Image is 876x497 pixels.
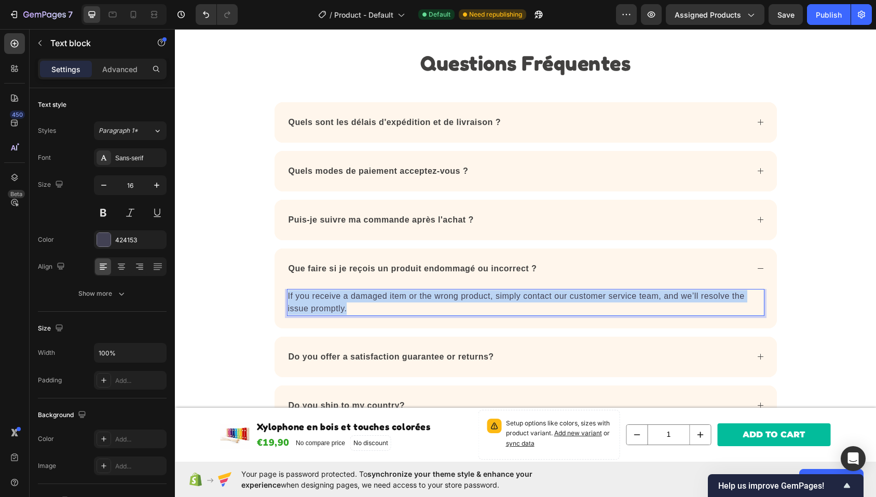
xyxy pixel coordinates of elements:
p: Puis-je suivre ma commande après l'achat ? [114,185,299,197]
span: Product - Default [334,9,393,20]
div: Rich Text Editor. Editing area: main [112,134,295,150]
div: Undo/Redo [196,4,238,25]
button: Show more [38,284,167,303]
button: ADD TO CART [542,394,655,418]
p: Setup options like colors, sizes with product variant. [331,390,436,420]
div: ADD TO CART [568,398,630,413]
span: Default [429,10,450,19]
div: Width [38,348,55,357]
button: increment [515,396,536,416]
p: Quels sont les délais d'expédition et de livraison ? [114,87,326,100]
div: Padding [38,376,62,385]
div: Publish [816,9,842,20]
div: Add... [115,435,164,444]
button: decrement [451,396,472,416]
div: Rich Text Editor. Editing area: main [112,86,327,101]
span: Paragraph 1* [99,126,138,135]
button: Allow access [799,469,864,490]
button: 7 [4,4,77,25]
div: Show more [78,288,127,299]
span: Add new variant [379,400,427,408]
span: Need republishing [469,10,522,19]
button: Paragraph 1* [94,121,167,140]
button: Show survey - Help us improve GemPages! [718,479,853,492]
div: Color [38,434,54,444]
span: Save [777,10,795,19]
p: If you receive a damaged item or the wrong product, simply contact our customer service team, and... [113,261,588,286]
span: Your page is password protected. To when designing pages, we need access to your store password. [241,468,573,490]
input: Auto [94,343,166,362]
div: Sans-serif [115,154,164,163]
iframe: Design area [175,29,876,462]
div: Size [38,178,65,192]
span: synchronize your theme style & enhance your experience [241,470,532,489]
div: Rich Text Editor. Editing area: main [112,369,232,384]
div: Add... [115,376,164,385]
div: Open Intercom Messenger [841,446,866,471]
div: Text style [38,100,66,109]
h2: Rich Text Editor. Editing area: main [99,19,603,48]
p: 7 [68,8,73,21]
div: Add... [115,462,164,471]
button: Assigned Products [666,4,764,25]
div: Background [38,408,88,422]
p: Advanced [102,64,138,75]
div: Beta [8,190,25,198]
p: Que faire si je reçois un produit endommagé ou incorrect ? [114,233,362,246]
span: / [330,9,332,20]
div: Size [38,322,65,336]
p: Do you ship to my country? [114,370,230,383]
div: Color [38,235,54,244]
div: 450 [10,111,25,119]
span: Help us improve GemPages! [718,481,841,491]
p: Text block [50,37,139,49]
button: Publish [807,4,851,25]
div: Rich Text Editor. Editing area: main [112,320,321,336]
div: Rich Text Editor. Editing area: main [112,232,364,247]
div: Align [38,260,67,274]
div: Image [38,461,56,471]
p: Do you offer a satisfaction guarantee or returns? [114,322,319,334]
p: Quels modes de paiement acceptez-vous ? [114,136,294,148]
p: Settings [51,64,80,75]
div: Font [38,153,51,162]
input: quantity [472,396,515,416]
span: sync data [331,410,360,418]
button: Save [769,4,803,25]
span: Assigned Products [675,9,741,20]
div: 424153 [115,236,164,245]
div: Rich Text Editor. Editing area: main [112,183,300,199]
div: Styles [38,126,56,135]
p: No discount [179,409,213,419]
div: Rich Text Editor. Editing area: main [112,260,590,287]
p: Questions Fréquentes [100,20,601,47]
